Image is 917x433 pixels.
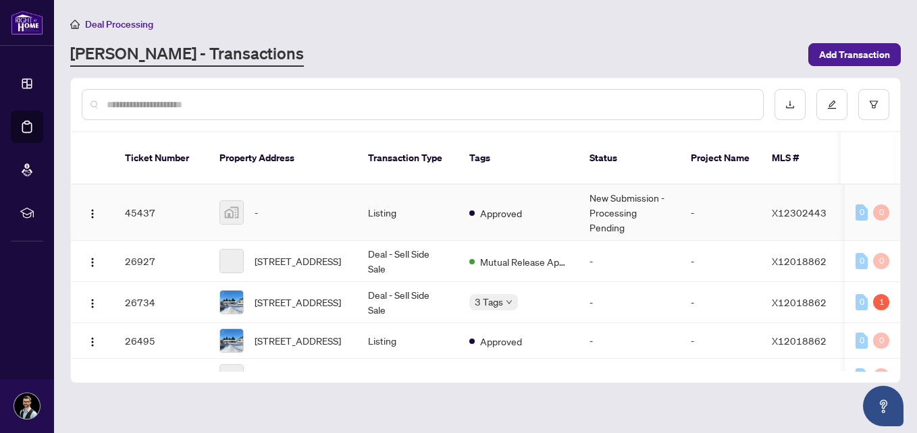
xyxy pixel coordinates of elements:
[114,282,209,323] td: 26734
[680,282,761,323] td: -
[869,100,879,109] span: filter
[480,334,522,349] span: Approved
[856,294,868,310] div: 0
[82,291,103,313] button: Logo
[82,202,103,223] button: Logo
[856,253,868,269] div: 0
[816,89,847,120] button: edit
[873,368,889,384] div: 0
[70,20,80,29] span: home
[873,333,889,349] div: 0
[357,323,459,359] td: Listing
[220,329,243,352] img: thumbnail-img
[680,323,761,359] td: -
[255,254,341,268] span: [STREET_ADDRESS]
[819,44,890,65] span: Add Transaction
[114,185,209,241] td: 45437
[680,185,761,241] td: -
[357,185,459,241] td: Listing
[480,370,522,384] span: Approved
[87,257,98,268] img: Logo
[70,42,304,67] a: [PERSON_NAME] - Transactions
[772,255,827,267] span: X12018862
[114,241,209,282] td: 26927
[357,132,459,185] th: Transaction Type
[827,100,837,109] span: edit
[579,132,680,185] th: Status
[858,89,889,120] button: filter
[11,10,43,35] img: logo
[114,359,209,395] td: 25944
[772,370,827,382] span: X12011516
[680,359,761,395] td: -
[114,132,209,185] th: Ticket Number
[480,254,568,269] span: Mutual Release Approved
[856,204,868,221] div: 0
[82,250,103,272] button: Logo
[357,241,459,282] td: Deal - Sell Side Sale
[873,253,889,269] div: 0
[873,294,889,310] div: 1
[579,282,680,323] td: -
[255,295,341,310] span: [STREET_ADDRESS]
[255,369,341,384] span: [STREET_ADDRESS]
[87,337,98,347] img: Logo
[255,205,258,220] span: -
[85,18,153,30] span: Deal Processing
[680,241,761,282] td: -
[863,386,903,426] button: Open asap
[114,323,209,359] td: 26495
[82,330,103,351] button: Logo
[87,208,98,219] img: Logo
[856,368,868,384] div: 0
[579,323,680,359] td: -
[579,241,680,282] td: -
[873,204,889,221] div: 0
[255,333,341,348] span: [STREET_ADDRESS]
[785,100,795,109] span: download
[506,299,513,306] span: down
[761,132,842,185] th: MLS #
[357,282,459,323] td: Deal - Sell Side Sale
[680,132,761,185] th: Project Name
[475,294,503,310] span: 3 Tags
[220,201,243,224] img: thumbnail-img
[357,359,459,395] td: Listing
[459,132,579,185] th: Tags
[579,359,680,395] td: -
[856,333,868,349] div: 0
[82,366,103,387] button: Logo
[209,132,357,185] th: Property Address
[772,296,827,308] span: X12018862
[772,206,827,219] span: X12302443
[14,393,40,419] img: Profile Icon
[808,43,901,66] button: Add Transaction
[772,335,827,347] span: X12018862
[220,291,243,314] img: thumbnail-img
[87,298,98,309] img: Logo
[480,206,522,221] span: Approved
[579,185,680,241] td: New Submission - Processing Pending
[775,89,806,120] button: download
